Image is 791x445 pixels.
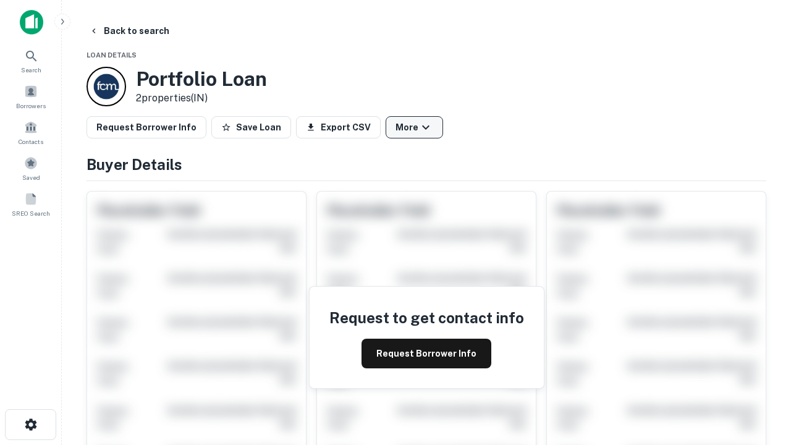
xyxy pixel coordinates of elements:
[211,116,291,138] button: Save Loan
[16,101,46,111] span: Borrowers
[329,307,524,329] h4: Request to get contact info
[19,137,43,146] span: Contacts
[296,116,381,138] button: Export CSV
[136,67,267,91] h3: Portfolio Loan
[87,51,137,59] span: Loan Details
[21,65,41,75] span: Search
[362,339,491,368] button: Request Borrower Info
[729,307,791,366] iframe: Chat Widget
[4,151,58,185] a: Saved
[386,116,443,138] button: More
[4,116,58,149] a: Contacts
[12,208,50,218] span: SREO Search
[84,20,174,42] button: Back to search
[22,172,40,182] span: Saved
[4,80,58,113] a: Borrowers
[87,116,206,138] button: Request Borrower Info
[4,187,58,221] a: SREO Search
[20,10,43,35] img: capitalize-icon.png
[4,44,58,77] a: Search
[136,91,267,106] p: 2 properties (IN)
[87,153,766,176] h4: Buyer Details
